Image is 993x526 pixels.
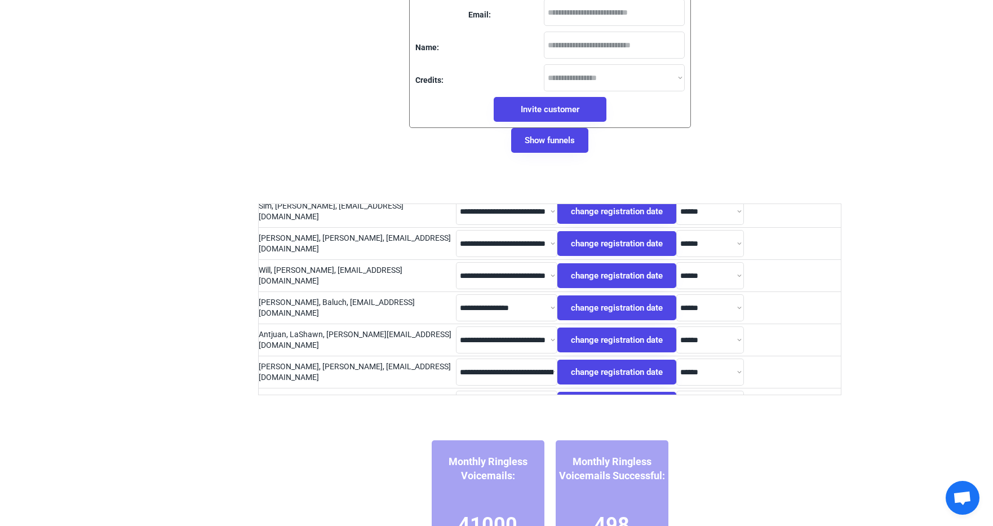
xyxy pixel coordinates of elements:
[415,42,439,54] div: Name:
[259,233,456,255] div: [PERSON_NAME], [PERSON_NAME], [EMAIL_ADDRESS][DOMAIN_NAME]
[946,481,979,515] div: Open chat
[557,295,676,320] button: change registration date
[259,265,456,287] div: Will, [PERSON_NAME], [EMAIL_ADDRESS][DOMAIN_NAME]
[259,297,456,319] div: [PERSON_NAME], Baluch, [EMAIL_ADDRESS][DOMAIN_NAME]
[557,263,676,288] button: change registration date
[415,75,444,86] div: Credits:
[557,231,676,256] button: change registration date
[511,128,588,153] button: Show funnels
[557,360,676,384] button: change registration date
[259,361,456,383] div: [PERSON_NAME], [PERSON_NAME], [EMAIL_ADDRESS][DOMAIN_NAME]
[259,394,456,416] div: [PERSON_NAME], [PERSON_NAME], [EMAIL_ADDRESS][DOMAIN_NAME]
[557,392,676,417] button: change registration date
[557,328,676,352] button: change registration date
[494,97,606,122] button: Invite customer
[557,199,676,224] button: change registration date
[556,454,668,483] div: Monthly Ringless Voicemails Successful:
[468,10,491,21] div: Email:
[259,201,456,223] div: Sim, [PERSON_NAME], [EMAIL_ADDRESS][DOMAIN_NAME]
[432,454,544,483] div: Monthly Ringless Voicemails:
[259,329,456,351] div: Antjuan, LaShawn, [PERSON_NAME][EMAIL_ADDRESS][DOMAIN_NAME]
